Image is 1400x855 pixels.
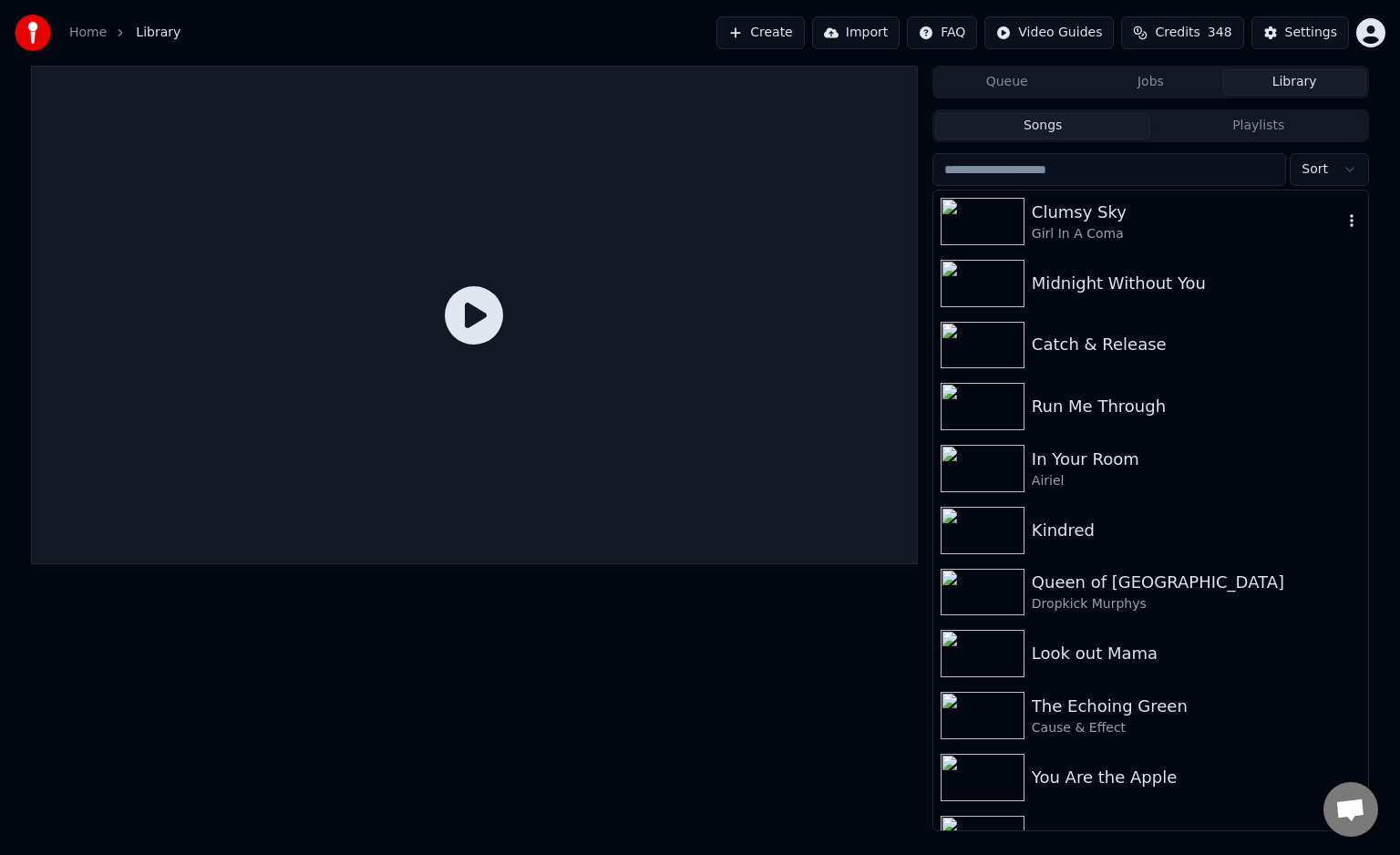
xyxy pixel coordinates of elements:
[1032,641,1361,666] div: Look out Mama
[907,16,977,49] button: FAQ
[984,16,1114,49] button: Video Guides
[1150,113,1366,139] button: Playlists
[1032,595,1361,613] div: Dropkick Murphys
[1032,225,1343,243] div: Girl In A Coma
[1121,16,1243,49] button: Credits348
[69,24,180,42] nav: breadcrumb
[1032,518,1361,543] div: Kindred
[1155,24,1199,42] span: Credits
[1032,447,1361,472] div: In Your Room
[1032,570,1361,595] div: Queen of [GEOGRAPHIC_DATA]
[1032,394,1361,419] div: Run Me Through
[1032,200,1343,225] div: Clumsy Sky
[935,113,1151,139] button: Songs
[1032,694,1361,719] div: The Echoing Green
[1251,16,1349,49] button: Settings
[1302,160,1328,179] span: Sort
[1285,24,1337,42] div: Settings
[69,24,107,42] a: Home
[1208,24,1232,42] span: 348
[812,16,900,49] button: Import
[1079,69,1223,96] button: Jobs
[1032,826,1361,851] div: [PERSON_NAME] with [PERSON_NAME] - Time in a Bottle
[15,15,51,51] img: youka
[935,69,1079,96] button: Queue
[1032,719,1361,737] div: Cause & Effect
[1222,69,1366,96] button: Library
[136,24,180,42] span: Library
[1323,782,1378,837] a: Open chat
[1032,271,1361,296] div: Midnight Without You
[1032,472,1361,490] div: Airiel
[716,16,805,49] button: Create
[1032,765,1361,790] div: You Are the Apple
[1032,332,1361,357] div: Catch & Release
